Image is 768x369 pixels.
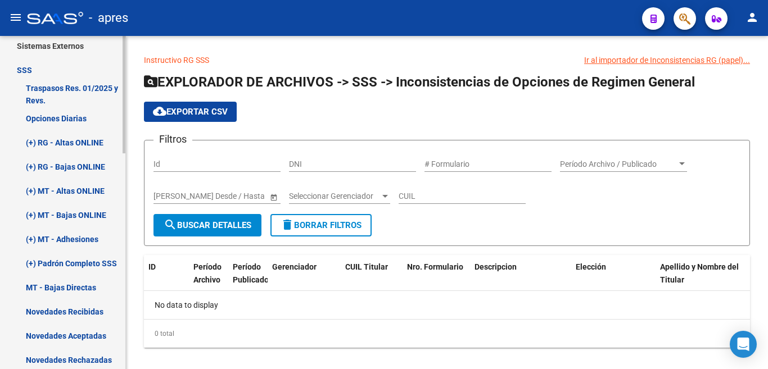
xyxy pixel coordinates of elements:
span: Borrar Filtros [281,220,362,230]
span: Descripcion [475,262,517,271]
datatable-header-cell: Elección [571,255,656,292]
datatable-header-cell: ID [144,255,189,292]
datatable-header-cell: Descripcion [470,255,571,292]
datatable-header-cell: Período Publicado [228,255,268,292]
mat-icon: delete [281,218,294,231]
datatable-header-cell: Nro. Formulario [403,255,470,292]
a: Instructivo RG SSS [144,56,209,65]
span: Período Archivo / Publicado [560,160,677,169]
datatable-header-cell: CUIL Titular [341,255,403,292]
span: Período Publicado [233,262,269,284]
datatable-header-cell: Período Archivo [189,255,228,292]
span: ID [148,262,156,271]
div: Ir al importador de Inconsistencias RG (papel)... [584,54,750,66]
span: Gerenciador [272,262,317,271]
mat-icon: search [164,218,177,231]
span: Nro. Formulario [407,262,463,271]
input: Fecha fin [204,192,259,201]
input: Fecha inicio [153,192,195,201]
span: Exportar CSV [153,107,228,117]
div: Open Intercom Messenger [730,331,757,358]
div: No data to display [144,291,750,319]
h3: Filtros [153,131,192,147]
div: 0 total [144,320,750,348]
button: Exportar CSV [144,102,237,122]
span: - apres [89,6,128,30]
mat-icon: person [746,11,759,24]
span: EXPLORADOR DE ARCHIVOS -> SSS -> Inconsistencias de Opciones de Regimen General [144,74,695,90]
span: Seleccionar Gerenciador [289,192,380,201]
span: Período Archivo [193,262,222,284]
datatable-header-cell: Gerenciador [268,255,341,292]
button: Open calendar [268,191,279,203]
span: Elección [576,262,606,271]
datatable-header-cell: Apellido y Nombre del Titular [656,255,750,292]
mat-icon: cloud_download [153,104,166,118]
button: Borrar Filtros [270,214,372,236]
span: CUIL Titular [345,262,388,271]
span: Buscar Detalles [164,220,251,230]
span: Apellido y Nombre del Titular [660,262,739,284]
mat-icon: menu [9,11,22,24]
button: Buscar Detalles [153,214,261,236]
